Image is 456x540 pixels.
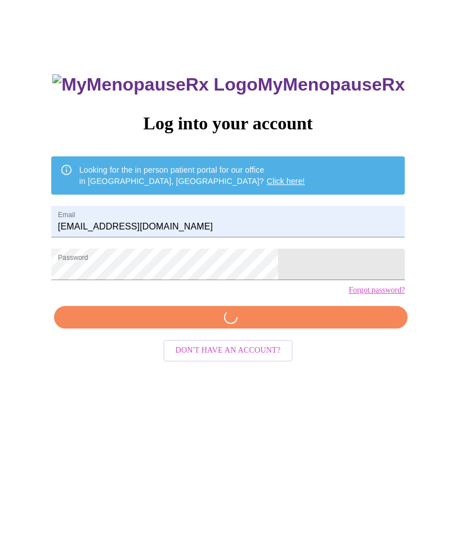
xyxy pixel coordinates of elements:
[176,344,281,358] span: Don't have an account?
[160,345,296,354] a: Don't have an account?
[79,160,305,191] div: Looking for the in person patient portal for our office in [GEOGRAPHIC_DATA], [GEOGRAPHIC_DATA]?
[267,177,305,186] a: Click here!
[52,74,257,95] img: MyMenopauseRx Logo
[348,286,405,295] a: Forgot password?
[51,113,405,134] h3: Log into your account
[52,74,405,95] h3: MyMenopauseRx
[163,340,293,362] button: Don't have an account?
